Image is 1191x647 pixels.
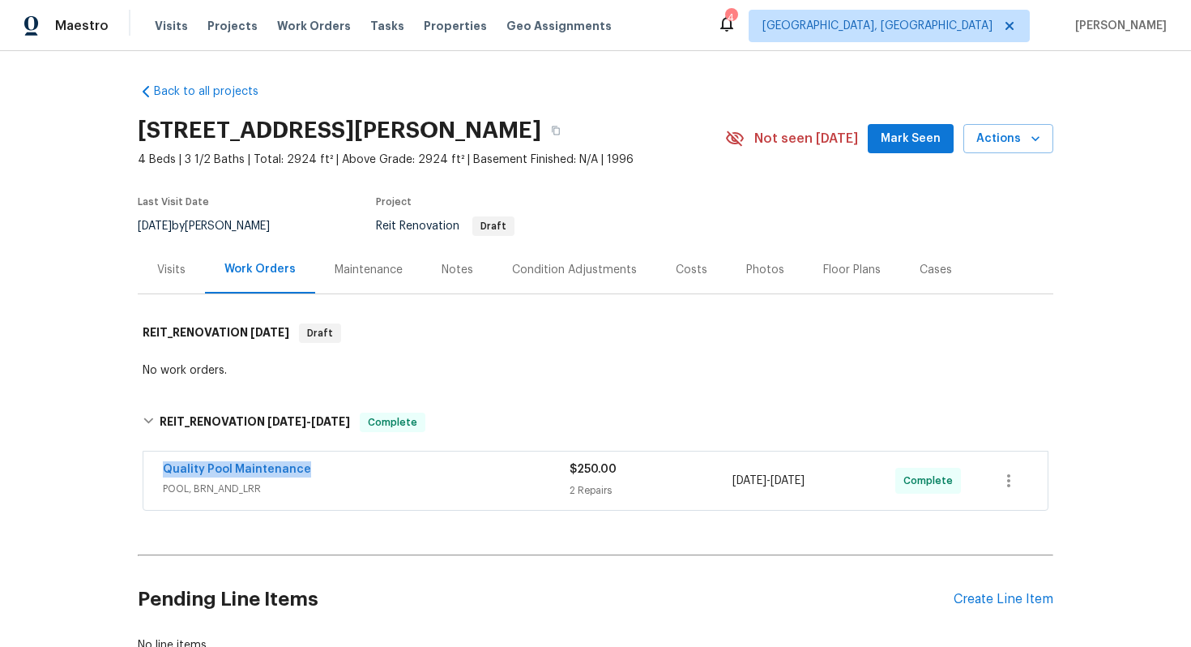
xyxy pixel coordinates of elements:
[868,124,954,154] button: Mark Seen
[746,262,784,278] div: Photos
[762,18,992,34] span: [GEOGRAPHIC_DATA], [GEOGRAPHIC_DATA]
[361,414,424,431] span: Complete
[570,482,732,499] div: 2 Repairs
[157,262,186,278] div: Visits
[570,464,617,475] span: $250.00
[301,325,339,341] span: Draft
[754,131,858,147] span: Not seen [DATE]
[163,464,311,475] a: Quality Pool Maintenance
[424,18,487,34] span: Properties
[881,129,941,149] span: Mark Seen
[138,396,1053,448] div: REIT_RENOVATION [DATE]-[DATE]Complete
[207,18,258,34] span: Projects
[823,262,881,278] div: Floor Plans
[903,473,959,489] span: Complete
[138,221,172,232] span: [DATE]
[311,416,350,427] span: [DATE]
[277,18,351,34] span: Work Orders
[335,262,403,278] div: Maintenance
[920,262,952,278] div: Cases
[138,152,725,168] span: 4 Beds | 3 1/2 Baths | Total: 2924 ft² | Above Grade: 2924 ft² | Basement Finished: N/A | 1996
[224,261,296,277] div: Work Orders
[138,307,1053,359] div: REIT_RENOVATION [DATE]Draft
[267,416,350,427] span: -
[676,262,707,278] div: Costs
[138,562,954,637] h2: Pending Line Items
[143,362,1048,379] div: No work orders.
[442,262,473,278] div: Notes
[376,221,514,232] span: Reit Renovation
[512,262,637,278] div: Condition Adjustments
[474,221,513,231] span: Draft
[155,18,188,34] span: Visits
[143,323,289,343] h6: REIT_RENOVATION
[163,481,570,497] span: POOL, BRN_AND_LRR
[954,592,1053,607] div: Create Line Item
[732,473,805,489] span: -
[1069,18,1167,34] span: [PERSON_NAME]
[771,475,805,486] span: [DATE]
[138,216,289,236] div: by [PERSON_NAME]
[725,10,736,26] div: 4
[138,84,293,100] a: Back to all projects
[138,197,209,207] span: Last Visit Date
[541,116,570,145] button: Copy Address
[732,475,766,486] span: [DATE]
[976,129,1040,149] span: Actions
[160,413,350,432] h6: REIT_RENOVATION
[376,197,412,207] span: Project
[370,20,404,32] span: Tasks
[506,18,612,34] span: Geo Assignments
[250,327,289,338] span: [DATE]
[138,122,541,139] h2: [STREET_ADDRESS][PERSON_NAME]
[267,416,306,427] span: [DATE]
[963,124,1053,154] button: Actions
[55,18,109,34] span: Maestro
